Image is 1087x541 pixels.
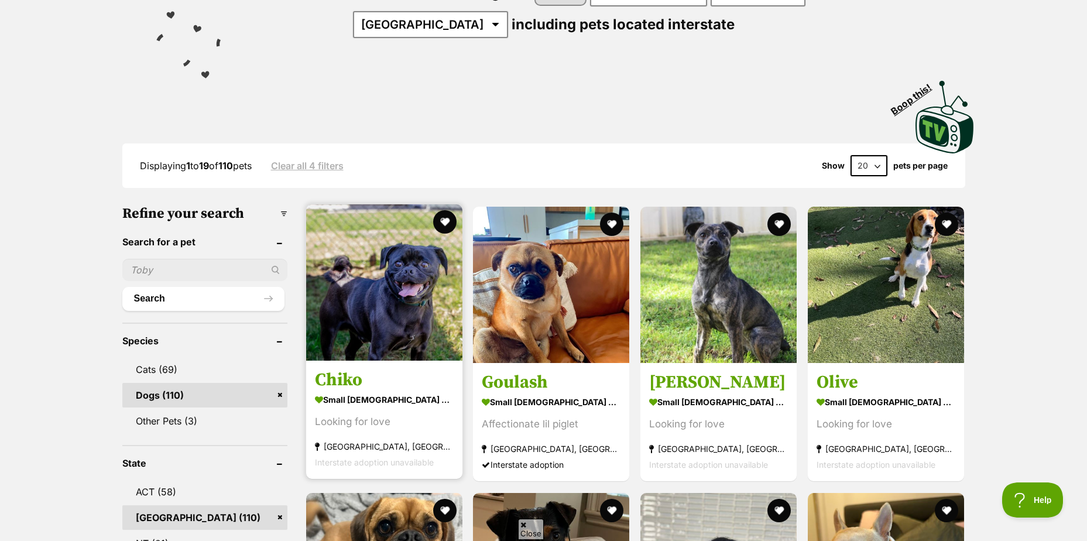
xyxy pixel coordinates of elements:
a: ACT (58) [122,480,287,504]
input: Toby [122,259,287,281]
header: State [122,458,287,468]
img: Chiko - Chihuahua x Pug Dog [306,204,462,361]
img: Goulash - Pug Dog [473,207,629,363]
strong: 19 [199,160,209,172]
button: favourite [767,499,791,522]
div: Looking for love [649,417,788,433]
a: Other Pets (3) [122,409,287,433]
div: Interstate adoption [482,457,620,473]
span: Show [822,161,845,170]
a: [PERSON_NAME] small [DEMOGRAPHIC_DATA] Dog Looking for love [GEOGRAPHIC_DATA], [GEOGRAPHIC_DATA] ... [640,363,797,482]
h3: Refine your search [122,206,287,222]
div: Looking for love [315,415,454,430]
a: Cats (69) [122,357,287,382]
div: Affectionate lil piglet [482,417,620,433]
span: Interstate adoption unavailable [817,460,935,470]
a: [GEOGRAPHIC_DATA] (110) [122,505,287,530]
strong: [GEOGRAPHIC_DATA], [GEOGRAPHIC_DATA] [817,441,955,457]
button: favourite [600,499,623,522]
button: favourite [767,213,791,236]
span: Interstate adoption unavailable [649,460,768,470]
h3: [PERSON_NAME] [649,372,788,394]
header: Search for a pet [122,237,287,247]
button: favourite [935,499,958,522]
img: PetRescue TV logo [915,81,974,153]
a: Boop this! [915,70,974,156]
img: McQueen - Jack Russell Terrier x Staffordshire Terrier Dog [640,207,797,363]
h3: Olive [817,372,955,394]
strong: [GEOGRAPHIC_DATA], [GEOGRAPHIC_DATA] [649,441,788,457]
strong: [GEOGRAPHIC_DATA], [GEOGRAPHIC_DATA] [315,439,454,455]
span: Interstate adoption unavailable [315,458,434,468]
strong: small [DEMOGRAPHIC_DATA] Dog [482,394,620,411]
iframe: Help Scout Beacon - Open [1002,482,1064,518]
strong: small [DEMOGRAPHIC_DATA] Dog [649,394,788,411]
button: favourite [935,213,958,236]
span: Boop this! [889,74,942,117]
img: Olive - Beagle x Cavalier King Charles Spaniel Dog [808,207,964,363]
span: including pets located interstate [512,16,735,33]
a: Olive small [DEMOGRAPHIC_DATA] Dog Looking for love [GEOGRAPHIC_DATA], [GEOGRAPHIC_DATA] Intersta... [808,363,964,482]
a: Goulash small [DEMOGRAPHIC_DATA] Dog Affectionate lil piglet [GEOGRAPHIC_DATA], [GEOGRAPHIC_DATA]... [473,363,629,482]
button: favourite [600,213,623,236]
a: Clear all 4 filters [271,160,344,171]
div: Looking for love [817,417,955,433]
strong: 1 [186,160,190,172]
label: pets per page [893,161,948,170]
h3: Goulash [482,372,620,394]
header: Species [122,335,287,346]
strong: 110 [218,160,233,172]
a: Dogs (110) [122,383,287,408]
a: Chiko small [DEMOGRAPHIC_DATA] Dog Looking for love [GEOGRAPHIC_DATA], [GEOGRAPHIC_DATA] Intersta... [306,361,462,480]
span: Displaying to of pets [140,160,252,172]
button: favourite [433,210,456,234]
span: Close [518,519,544,539]
h3: Chiko [315,369,454,392]
button: favourite [433,499,456,522]
strong: small [DEMOGRAPHIC_DATA] Dog [315,392,454,409]
button: Search [122,287,284,310]
strong: small [DEMOGRAPHIC_DATA] Dog [817,394,955,411]
strong: [GEOGRAPHIC_DATA], [GEOGRAPHIC_DATA] [482,441,620,457]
